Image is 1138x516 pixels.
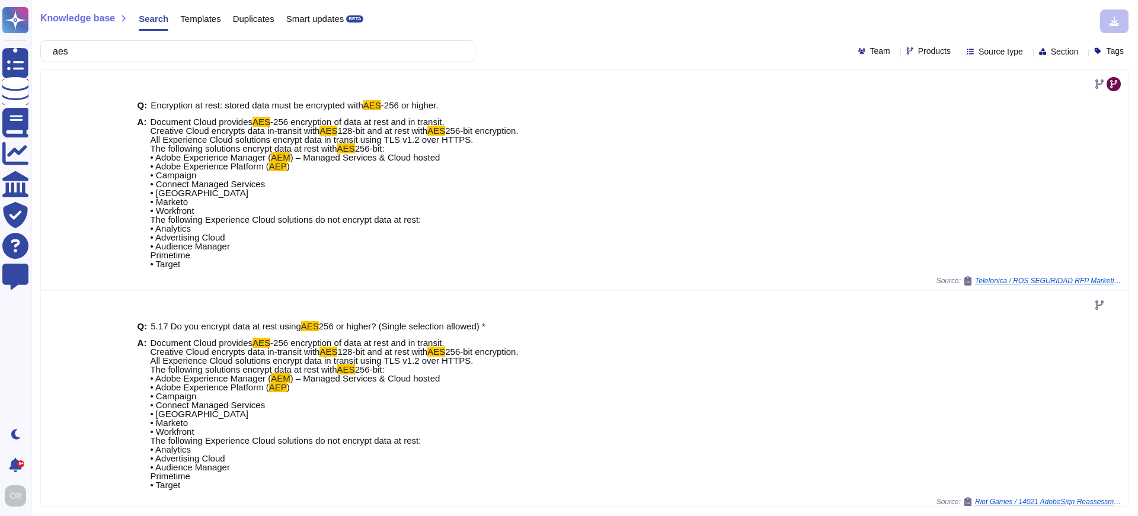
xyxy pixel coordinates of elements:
span: 256-bit encryption. All Experience Cloud solutions encrypt data in transit using TLS v1.2 over HT... [150,347,518,374]
span: Document Cloud provides [150,338,252,348]
span: Duplicates [233,14,274,23]
div: BETA [346,15,363,23]
mark: AEP [269,382,287,392]
mark: AES [427,126,445,136]
b: A: [138,338,147,489]
input: Search a question or template... [47,41,463,62]
mark: AES [319,347,337,357]
mark: AES [252,117,270,127]
span: Source type [979,47,1023,56]
span: Riot Games / 14021 AdobeSign Reassessment T1 Vendor Security Assessment [975,498,1123,505]
span: Tags [1106,47,1124,55]
span: Search [139,14,168,23]
mark: AES [337,143,355,153]
button: user [2,483,34,509]
span: Knowledge base [40,14,115,23]
span: 256-bit: • Adobe Experience Manager ( [150,143,384,162]
span: Templates [180,14,220,23]
span: 256 or higher? (Single selection allowed) * [319,321,485,331]
mark: AEP [269,161,287,171]
span: Source: [936,497,1123,507]
span: ) – Managed Services & Cloud hosted • Adobe Experience Platform ( [150,373,440,392]
span: ) • Campaign • Connect Managed Services • [GEOGRAPHIC_DATA] • Marketo • Workfront The following E... [150,382,421,490]
mark: AES [252,338,270,348]
span: Source: [936,276,1123,286]
b: Q: [138,101,148,110]
span: 128-bit and at rest with [337,347,427,357]
span: Smart updates [286,14,344,23]
span: Document Cloud provides [150,117,252,127]
mark: AES [301,321,319,331]
span: 128-bit and at rest with [337,126,427,136]
mark: AEM [271,152,290,162]
span: Team [870,47,890,55]
b: A: [138,117,147,268]
mark: AEM [271,373,290,383]
img: user [5,485,26,507]
span: Telefonica / RQS SEGURIDAD RFP Marketing Cliente 2025 en [GEOGRAPHIC_DATA] [PERSON_NAME] Due Dili... [975,277,1123,284]
span: -256 encryption of data at rest and in transit. Creative Cloud encrypts data in-transit with [150,338,444,357]
span: -256 or higher. [381,100,439,110]
mark: AES [337,364,355,374]
span: Products [918,47,951,55]
mark: AES [427,347,445,357]
span: Section [1051,47,1079,56]
div: 9+ [17,460,24,467]
mark: AES [319,126,337,136]
b: Q: [138,322,148,331]
span: 5.17 Do you encrypt data at rest using [151,321,301,331]
mark: AES [363,100,381,110]
span: ) – Managed Services & Cloud hosted • Adobe Experience Platform ( [150,152,440,171]
span: Encryption at rest: stored data must be encrypted with [151,100,363,110]
span: 256-bit: • Adobe Experience Manager ( [150,364,384,383]
span: -256 encryption of data at rest and in transit. Creative Cloud encrypts data in-transit with [150,117,444,136]
span: ) • Campaign • Connect Managed Services • [GEOGRAPHIC_DATA] • Marketo • Workfront The following E... [150,161,421,269]
span: 256-bit encryption. All Experience Cloud solutions encrypt data in transit using TLS v1.2 over HT... [150,126,518,153]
